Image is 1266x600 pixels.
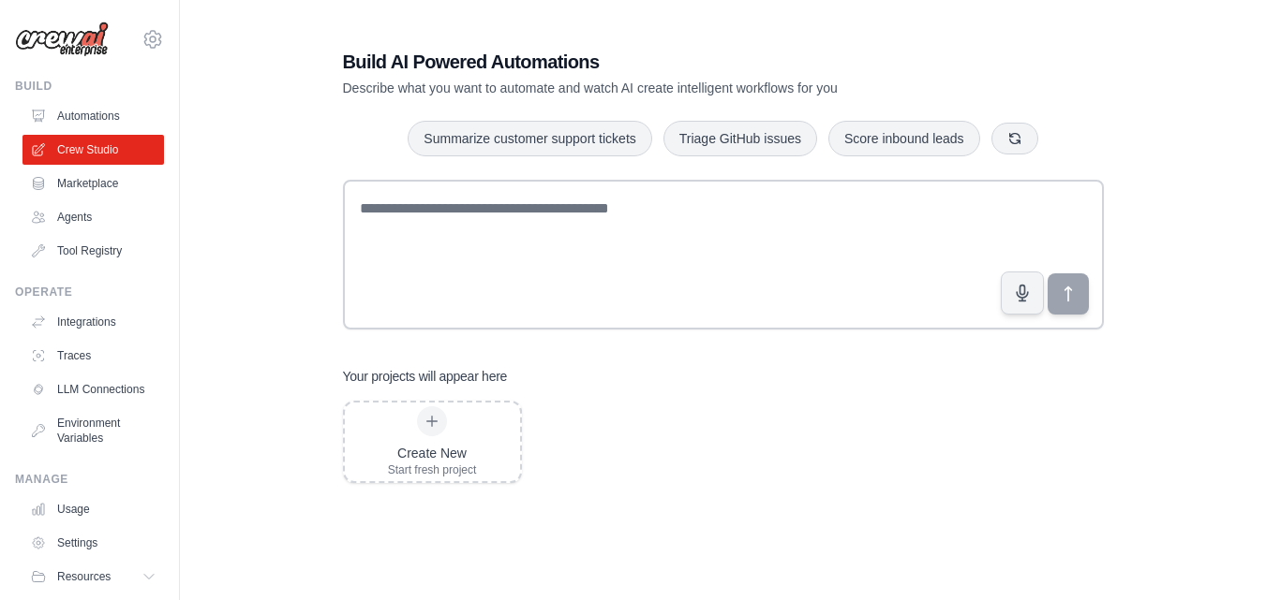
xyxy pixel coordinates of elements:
[343,79,973,97] p: Describe what you want to automate and watch AI create intelligent workflows for you
[22,236,164,266] a: Tool Registry
[57,569,111,584] span: Resources
[343,49,973,75] h1: Build AI Powered Automations
[22,307,164,337] a: Integrations
[22,202,164,232] a: Agents
[22,528,164,558] a: Settings
[22,374,164,404] a: LLM Connections
[15,79,164,94] div: Build
[343,367,508,386] h3: Your projects will appear here
[1001,271,1044,315] button: Click to speak your automation idea
[22,494,164,524] a: Usage
[22,135,164,165] a: Crew Studio
[828,121,980,156] button: Score inbound leads
[388,444,477,462] div: Create New
[408,121,651,156] button: Summarize customer support tickets
[15,22,109,57] img: Logo
[388,462,477,477] div: Start fresh project
[22,101,164,131] a: Automations
[22,168,164,198] a: Marketplace
[15,472,164,487] div: Manage
[991,123,1038,154] button: Get new suggestions
[22,562,164,592] button: Resources
[22,341,164,371] a: Traces
[663,121,817,156] button: Triage GitHub issues
[22,408,164,453] a: Environment Variables
[15,285,164,300] div: Operate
